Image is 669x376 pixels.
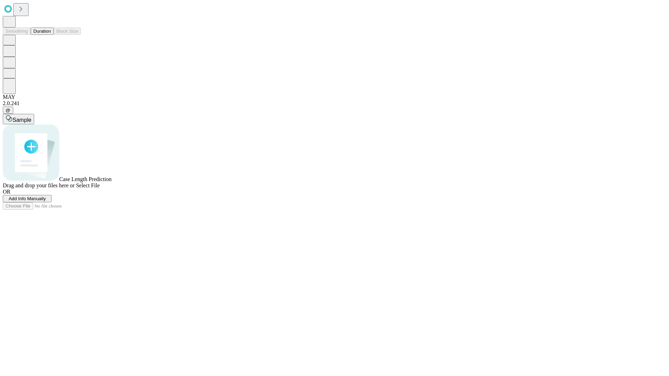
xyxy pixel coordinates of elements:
[3,28,31,35] button: Smoothing
[3,100,666,107] div: 2.0.241
[3,195,52,202] button: Add Info Manually
[3,182,75,188] span: Drag and drop your files here or
[54,28,81,35] button: Block Size
[3,94,666,100] div: MAY
[3,107,13,114] button: @
[59,176,111,182] span: Case Length Prediction
[31,28,54,35] button: Duration
[13,117,31,123] span: Sample
[6,108,10,113] span: @
[3,189,10,195] span: OR
[76,182,100,188] span: Select File
[9,196,46,201] span: Add Info Manually
[3,114,34,124] button: Sample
